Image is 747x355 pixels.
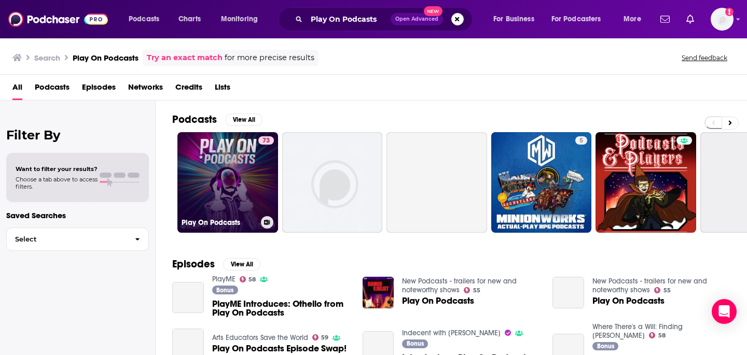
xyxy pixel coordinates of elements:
span: Charts [178,12,201,26]
a: PodcastsView All [172,113,262,126]
button: View All [223,258,260,271]
a: Where There's a Will: Finding Shakespeare [592,322,683,340]
span: 55 [663,288,671,293]
a: Lists [215,79,230,100]
input: Search podcasts, credits, & more... [307,11,391,27]
a: 55 [464,287,480,293]
button: open menu [121,11,173,27]
a: 5 [575,136,587,145]
button: Send feedback [679,53,730,62]
span: 73 [262,136,270,146]
span: Choose a tab above to access filters. [16,176,98,190]
a: Play On Podcasts Episode Swap! [212,344,347,353]
span: 55 [473,288,480,293]
p: Saved Searches [6,210,149,220]
span: 58 [248,277,256,282]
h2: Podcasts [172,113,217,126]
span: More [624,12,641,26]
span: Want to filter your results? [16,165,98,173]
span: Logged in as brookecarr [711,8,734,31]
a: Play On Podcasts [402,296,474,305]
span: Bonus [407,340,424,347]
button: Show profile menu [711,8,734,31]
span: New [424,6,442,16]
button: open menu [214,11,271,27]
img: User Profile [711,8,734,31]
h3: Play On Podcasts [182,218,257,227]
a: 58 [240,276,256,282]
span: 58 [658,333,666,338]
span: Bonus [216,287,233,293]
a: Networks [128,79,163,100]
span: 59 [321,335,328,340]
a: Podcasts [35,79,70,100]
a: Indecent with Kiki Andersen [402,329,501,337]
button: open menu [486,11,547,27]
svg: Add a profile image [725,8,734,16]
a: PlayME Introduces: Othello from Play On Podcasts [172,282,204,314]
span: Podcasts [129,12,159,26]
a: PlayME [212,275,236,283]
h2: Episodes [172,258,215,271]
button: Open AdvancedNew [391,13,443,25]
a: Arts Educators Save the World [212,333,308,342]
a: 73 [258,136,274,145]
span: for more precise results [225,52,314,64]
span: Select [7,236,127,243]
img: Podchaser - Follow, Share and Rate Podcasts [8,9,108,29]
a: All [12,79,22,100]
button: open menu [545,11,616,27]
h3: Search [34,53,60,63]
a: PlayME Introduces: Othello from Play On Podcasts [212,300,350,317]
a: 55 [654,287,671,293]
button: View All [225,113,262,126]
a: Try an exact match [147,52,223,64]
a: Show notifications dropdown [682,10,698,28]
button: Select [6,228,149,251]
a: EpisodesView All [172,258,260,271]
span: Open Advanced [395,17,438,22]
span: Bonus [597,343,614,349]
a: Play On Podcasts [552,277,584,308]
span: For Business [493,12,534,26]
img: Play On Podcasts [363,277,394,308]
span: Monitoring [221,12,258,26]
h2: Filter By [6,127,149,143]
span: 5 [579,136,583,146]
a: New Podcasts - trailers for new and noteworthy shows [402,277,517,294]
a: 73Play On Podcasts [177,132,278,233]
h3: Play On Podcasts [73,53,139,63]
a: Charts [172,11,207,27]
div: Search podcasts, credits, & more... [288,7,482,31]
a: 58 [649,332,666,338]
div: Open Intercom Messenger [712,299,737,324]
a: Episodes [82,79,116,100]
a: New Podcasts - trailers for new and noteworthy shows [592,277,707,294]
a: Credits [175,79,202,100]
span: For Podcasters [551,12,601,26]
a: Show notifications dropdown [656,10,674,28]
a: Play On Podcasts [592,296,665,305]
button: open menu [616,11,654,27]
a: 59 [312,334,329,340]
a: 5 [491,132,592,233]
